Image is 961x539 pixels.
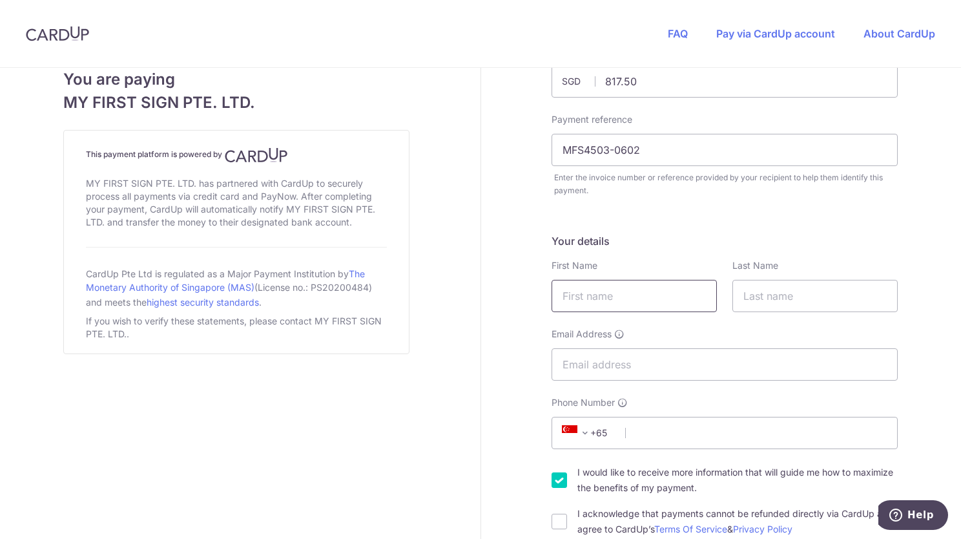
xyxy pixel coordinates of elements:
input: Payment amount [552,65,898,98]
iframe: Opens a widget where you can find more information [878,500,948,533]
input: First name [552,280,717,312]
span: Email Address [552,328,612,341]
span: MY FIRST SIGN PTE. LTD. [63,91,409,114]
img: CardUp [26,26,89,41]
a: highest security standards [147,297,259,308]
a: Pay via CardUp account [716,27,835,40]
span: +65 [558,425,616,441]
div: If you wish to verify these statements, please contact MY FIRST SIGN PTE. LTD.. [86,312,387,343]
a: About CardUp [863,27,935,40]
label: I acknowledge that payments cannot be refunded directly via CardUp and agree to CardUp’s & [577,506,898,537]
img: CardUp [225,147,288,163]
div: Enter the invoice number or reference provided by your recipient to help them identify this payment. [554,171,898,197]
span: +65 [562,425,593,441]
input: Last name [732,280,898,312]
a: Privacy Policy [733,523,792,534]
input: Email address [552,348,898,381]
span: SGD [562,75,595,88]
h5: Your details [552,233,898,249]
h4: This payment platform is powered by [86,147,387,163]
div: CardUp Pte Ltd is regulated as a Major Payment Institution by (License no.: PS20200484) and meets... [86,263,387,312]
label: I would like to receive more information that will guide me how to maximize the benefits of my pa... [577,465,898,496]
span: Phone Number [552,396,615,409]
span: You are paying [63,68,409,91]
a: FAQ [668,27,688,40]
a: Terms Of Service [654,523,727,534]
div: MY FIRST SIGN PTE. LTD. has partnered with CardUp to securely process all payments via credit car... [86,174,387,231]
label: Payment reference [552,113,632,126]
label: First Name [552,259,597,272]
label: Last Name [732,259,778,272]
